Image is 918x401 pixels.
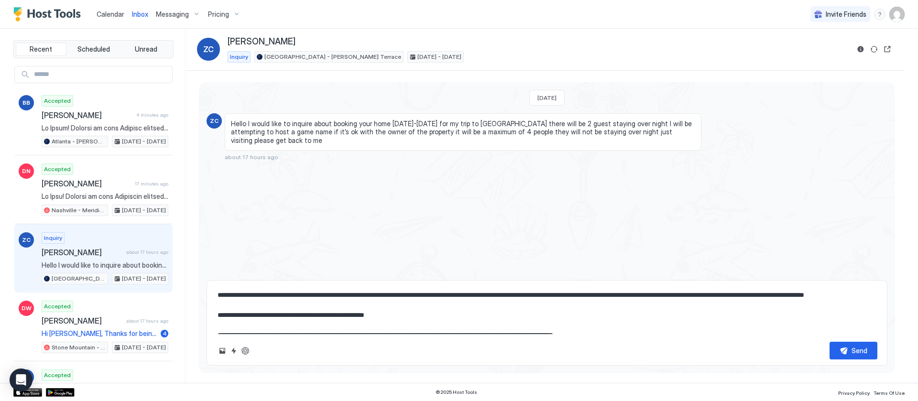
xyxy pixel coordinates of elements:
span: DN [22,167,31,175]
span: Recent [30,45,52,54]
span: DW [22,304,32,313]
span: [DATE] - [DATE] [122,206,166,215]
button: ChatGPT Auto Reply [240,345,251,357]
span: [PERSON_NAME] [42,316,122,325]
a: Privacy Policy [838,387,870,397]
button: Scheduled [68,43,119,56]
span: Privacy Policy [838,390,870,396]
span: Hello I would like to inquire about booking your home [DATE]-[DATE] for my trip to [GEOGRAPHIC_DA... [42,261,168,270]
button: Unread [120,43,171,56]
span: Inquiry [44,234,62,242]
span: Accepted [44,97,71,105]
span: about 17 hours ago [126,249,168,255]
span: ZC [210,117,219,125]
span: Lo Ipsu! Dolorsi am cons Adipiscin elitsed! Doei't inci utlaboree doloremagna al enimadm veni qui... [42,192,168,201]
span: 4 minutes ago [136,112,168,118]
a: Host Tools Logo [13,7,85,22]
span: Calendar [97,10,124,18]
span: Nashville - Meridian (Entire House) [52,206,106,215]
button: Send [830,342,877,359]
span: [PERSON_NAME] [42,248,122,257]
span: [DATE] - [DATE] [122,137,166,146]
span: [PERSON_NAME] [42,110,132,120]
span: Lo Ipsum! Dolorsi am cons Adipisc elitsed! Doei't inci utlaboree doloremagna al enimadm veni quis... [42,124,168,132]
span: Unread [135,45,157,54]
button: Open reservation [882,43,893,55]
span: Pricing [208,10,229,19]
span: Hello I would like to inquire about booking your home [DATE]-[DATE] for my trip to [GEOGRAPHIC_DA... [231,119,695,145]
button: Upload image [217,345,228,357]
span: 4 [163,330,167,337]
span: Inbox [132,10,148,18]
span: © 2025 Host Tools [436,389,477,395]
span: [DATE] - [DATE] [122,274,166,283]
a: Terms Of Use [874,387,905,397]
span: Scheduled [77,45,110,54]
span: BB [22,98,30,107]
span: Atlanta - [PERSON_NAME] (Entire Duplex, both sides) [52,137,106,146]
span: Invite Friends [826,10,866,19]
span: Stone Mountain - [GEOGRAPHIC_DATA] [52,343,106,352]
div: Send [852,346,867,356]
span: Accepted [44,371,71,379]
span: Inquiry [230,53,248,61]
a: Google Play Store [46,388,75,397]
span: [DATE] [537,94,557,101]
span: [PERSON_NAME] [228,36,295,47]
span: about 17 hours ago [225,153,278,161]
span: [GEOGRAPHIC_DATA] - [PERSON_NAME] Terrace [52,274,106,283]
span: ZC [203,43,214,55]
span: [GEOGRAPHIC_DATA] - [PERSON_NAME] Terrace [264,53,401,61]
span: Accepted [44,165,71,173]
span: [DATE] - [DATE] [122,343,166,352]
div: User profile [889,7,905,22]
div: Open Intercom Messenger [10,368,33,391]
a: App Store [13,388,42,397]
button: Recent [16,43,66,56]
span: ZC [22,236,31,244]
button: Reservation information [855,43,866,55]
button: Quick reply [228,345,240,357]
a: Calendar [97,9,124,19]
button: Sync reservation [868,43,880,55]
a: Inbox [132,9,148,19]
input: Input Field [30,66,172,83]
span: Hi [PERSON_NAME], Thanks for being such a great guest and leaving the place so clean. We left you... [42,329,157,338]
span: [DATE] - [DATE] [417,53,461,61]
span: Accepted [44,302,71,311]
span: about 17 hours ago [126,318,168,324]
span: Terms Of Use [874,390,905,396]
div: menu [874,9,885,20]
span: 17 minutes ago [135,181,168,187]
span: [PERSON_NAME] [42,179,131,188]
div: tab-group [13,40,174,58]
span: Messaging [156,10,189,19]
